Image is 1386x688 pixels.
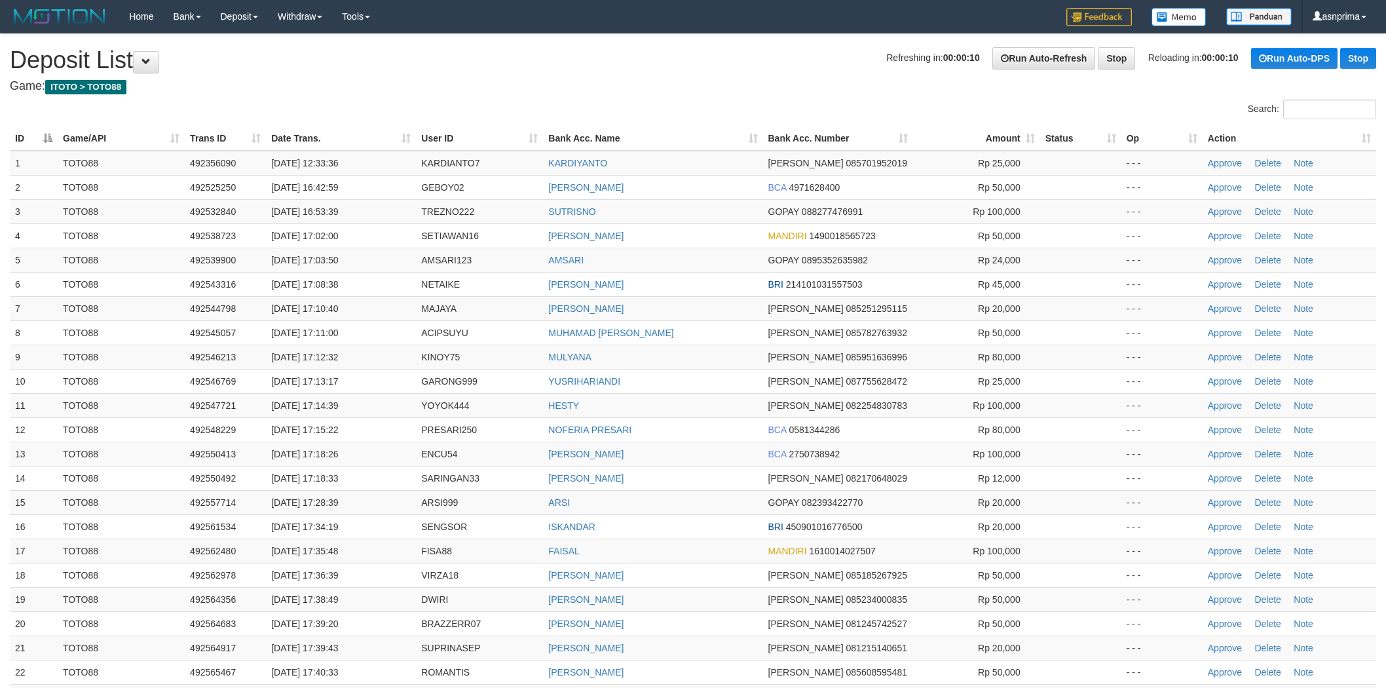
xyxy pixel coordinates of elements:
[190,522,236,532] span: 492561534
[978,376,1021,387] span: Rp 25,000
[1121,611,1203,636] td: - - -
[421,352,460,362] span: KINOY75
[548,546,579,556] a: FAISAL
[1294,352,1313,362] a: Note
[271,473,338,484] span: [DATE] 17:18:33
[10,47,1376,73] h1: Deposit List
[10,442,58,466] td: 13
[786,522,863,532] span: Copy 450901016776500 to clipboard
[1121,587,1203,611] td: - - -
[190,158,236,168] span: 492356090
[1294,594,1313,605] a: Note
[978,279,1021,290] span: Rp 45,000
[810,231,876,241] span: Copy 1490018565723 to clipboard
[973,206,1020,217] span: Rp 100,000
[1294,255,1313,265] a: Note
[548,352,591,362] a: MULYANA
[190,255,236,265] span: 492539900
[10,611,58,636] td: 20
[1121,514,1203,539] td: - - -
[58,611,185,636] td: TOTO88
[10,151,58,176] td: 1
[58,151,185,176] td: TOTO88
[1208,182,1242,193] a: Approve
[978,522,1021,532] span: Rp 20,000
[190,643,236,653] span: 492564917
[768,255,799,265] span: GOPAY
[548,522,595,532] a: ISKANDAR
[58,126,185,151] th: Game/API: activate to sort column ascending
[802,497,863,508] span: Copy 082393422770 to clipboard
[1121,563,1203,587] td: - - -
[58,248,185,272] td: TOTO88
[1121,417,1203,442] td: - - -
[1208,473,1242,484] a: Approve
[421,400,469,411] span: YOYOK444
[548,158,607,168] a: KARDIYANTO
[10,223,58,248] td: 4
[1254,619,1281,629] a: Delete
[548,328,673,338] a: MUHAMAD [PERSON_NAME]
[1121,199,1203,223] td: - - -
[1294,570,1313,581] a: Note
[1254,546,1281,556] a: Delete
[1248,100,1376,119] label: Search:
[978,303,1021,314] span: Rp 20,000
[768,303,844,314] span: [PERSON_NAME]
[1066,8,1132,26] img: Feedback.jpg
[10,587,58,611] td: 19
[846,619,907,629] span: Copy 081245742527 to clipboard
[1254,570,1281,581] a: Delete
[1254,449,1281,459] a: Delete
[190,279,236,290] span: 492543316
[45,80,126,94] span: ITOTO > TOTO88
[548,594,624,605] a: [PERSON_NAME]
[1226,8,1292,26] img: panduan.png
[1254,473,1281,484] a: Delete
[548,206,595,217] a: SUTRISNO
[10,490,58,514] td: 15
[58,272,185,296] td: TOTO88
[10,80,1376,93] h4: Game:
[1254,206,1281,217] a: Delete
[802,206,863,217] span: Copy 088277476991 to clipboard
[10,563,58,587] td: 18
[548,570,624,581] a: [PERSON_NAME]
[421,594,448,605] span: DWIRI
[1254,594,1281,605] a: Delete
[978,231,1021,241] span: Rp 50,000
[789,449,840,459] span: Copy 2750738942 to clipboard
[271,400,338,411] span: [DATE] 17:14:39
[1121,636,1203,660] td: - - -
[1294,619,1313,629] a: Note
[1208,594,1242,605] a: Approve
[1254,376,1281,387] a: Delete
[978,352,1021,362] span: Rp 80,000
[1208,158,1242,168] a: Approve
[10,175,58,199] td: 2
[1208,255,1242,265] a: Approve
[768,376,844,387] span: [PERSON_NAME]
[190,376,236,387] span: 492546769
[1121,223,1203,248] td: - - -
[768,497,799,508] span: GOPAY
[190,473,236,484] span: 492550492
[548,400,579,411] a: HESTY
[10,514,58,539] td: 16
[1121,369,1203,393] td: - - -
[1283,100,1376,119] input: Search:
[1208,546,1242,556] a: Approve
[271,352,338,362] span: [DATE] 17:12:32
[548,473,624,484] a: [PERSON_NAME]
[271,231,338,241] span: [DATE] 17:02:00
[1148,52,1239,63] span: Reloading in:
[768,546,807,556] span: MANDIRI
[973,449,1020,459] span: Rp 100,000
[421,182,464,193] span: GEBOY02
[271,522,338,532] span: [DATE] 17:34:19
[58,320,185,345] td: TOTO88
[1208,400,1242,411] a: Approve
[58,345,185,369] td: TOTO88
[1208,425,1242,435] a: Approve
[58,490,185,514] td: TOTO88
